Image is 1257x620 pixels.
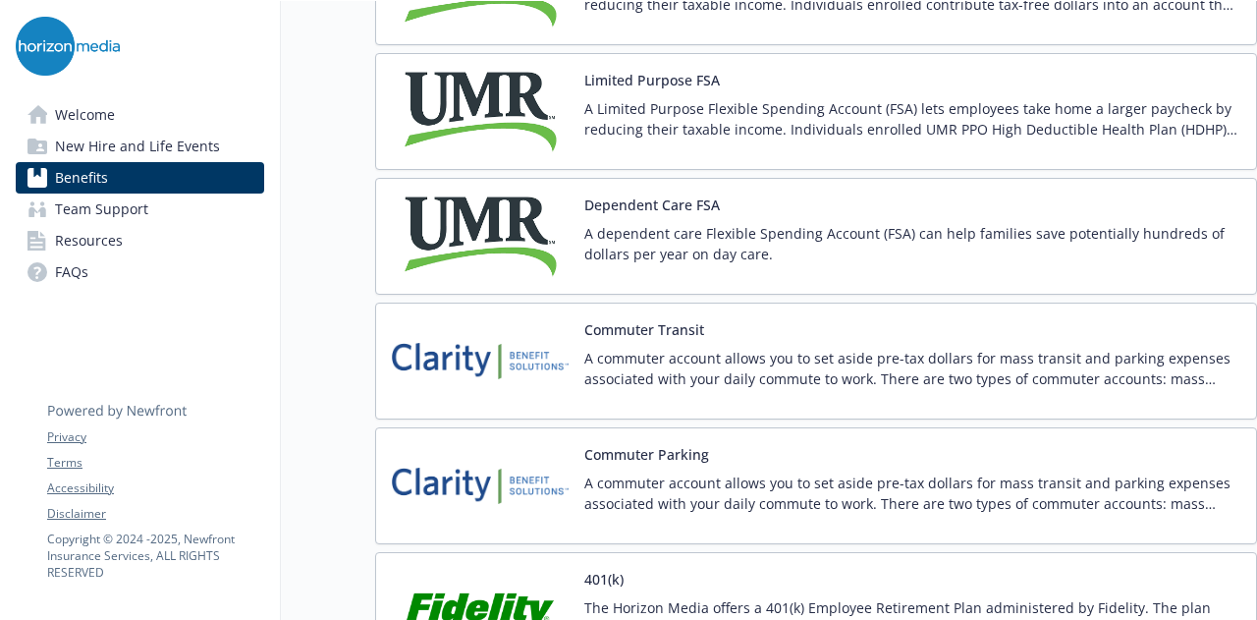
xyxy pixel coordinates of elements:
[584,223,1240,264] p: A dependent care Flexible Spending Account (FSA) can help families save potentially hundreds of d...
[584,98,1240,140] p: A Limited Purpose Flexible Spending Account (FSA) lets employees take home a larger paycheck by r...
[16,225,264,256] a: Resources
[584,348,1240,389] p: A commuter account allows you to set aside pre-tax dollars for mass transit and parking expenses ...
[55,194,148,225] span: Team Support
[55,131,220,162] span: New Hire and Life Events
[16,194,264,225] a: Team Support
[392,444,569,528] img: Clarity Benefit Solutions carrier logo
[584,319,704,340] button: Commuter Transit
[47,531,263,581] p: Copyright © 2024 - 2025 , Newfront Insurance Services, ALL RIGHTS RESERVED
[392,195,569,278] img: UMR carrier logo
[584,569,624,590] button: 401(k)
[584,444,709,465] button: Commuter Parking
[392,319,569,403] img: Clarity Benefit Solutions carrier logo
[16,131,264,162] a: New Hire and Life Events
[55,162,108,194] span: Benefits
[47,428,263,446] a: Privacy
[55,256,88,288] span: FAQs
[16,256,264,288] a: FAQs
[16,162,264,194] a: Benefits
[584,195,720,215] button: Dependent Care FSA
[47,479,263,497] a: Accessibility
[584,70,720,90] button: Limited Purpose FSA
[47,505,263,523] a: Disclaimer
[16,99,264,131] a: Welcome
[392,70,569,153] img: UMR carrier logo
[55,225,123,256] span: Resources
[584,473,1240,514] p: A commuter account allows you to set aside pre-tax dollars for mass transit and parking expenses ...
[47,454,263,472] a: Terms
[55,99,115,131] span: Welcome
